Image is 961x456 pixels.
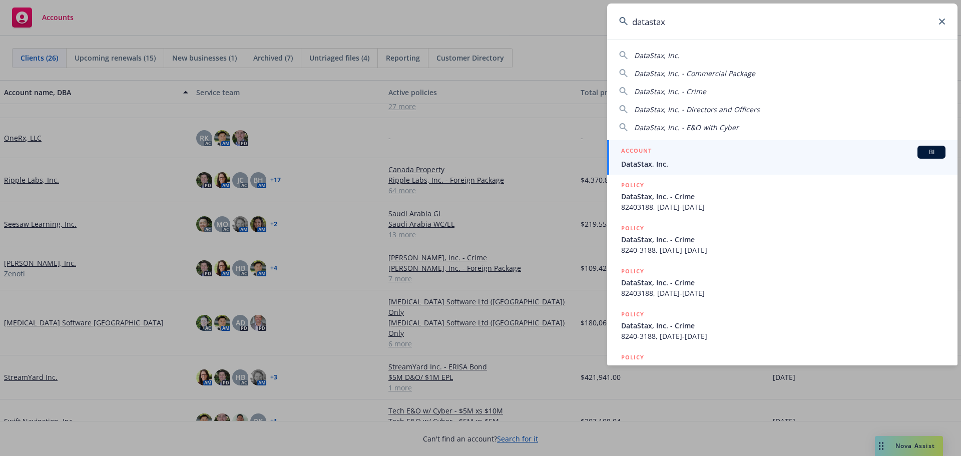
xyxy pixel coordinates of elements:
h5: ACCOUNT [621,146,652,158]
span: 82403188, [DATE]-[DATE] [621,202,945,212]
a: POLICYDataStax, Inc. - Crime8240-3188, [DATE]-[DATE] [607,304,957,347]
h5: POLICY [621,180,644,190]
a: ACCOUNTBIDataStax, Inc. [607,140,957,175]
a: POLICYDataStax, Inc. - Crime8240-3188, [DATE]-[DATE] [607,218,957,261]
a: POLICYDataStax, Inc. - Crime [607,347,957,390]
span: DataStax, Inc. [634,51,680,60]
span: DataStax, Inc. [621,159,945,169]
input: Search... [607,4,957,40]
h5: POLICY [621,352,644,362]
h5: POLICY [621,223,644,233]
span: DataStax, Inc. - E&O with Cyber [634,123,739,132]
span: DataStax, Inc. - Directors and Officers [634,105,760,114]
a: POLICYDataStax, Inc. - Crime82403188, [DATE]-[DATE] [607,175,957,218]
a: POLICYDataStax, Inc. - Crime82403188, [DATE]-[DATE] [607,261,957,304]
span: DataStax, Inc. - Crime [621,191,945,202]
span: BI [921,148,941,157]
h5: POLICY [621,266,644,276]
span: DataStax, Inc. - Commercial Package [634,69,755,78]
span: 8240-3188, [DATE]-[DATE] [621,331,945,341]
span: DataStax, Inc. - Crime [621,277,945,288]
span: DataStax, Inc. - Crime [621,363,945,374]
span: DataStax, Inc. - Crime [621,234,945,245]
span: 82403188, [DATE]-[DATE] [621,288,945,298]
span: DataStax, Inc. - Crime [634,87,706,96]
span: 8240-3188, [DATE]-[DATE] [621,245,945,255]
h5: POLICY [621,309,644,319]
span: DataStax, Inc. - Crime [621,320,945,331]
